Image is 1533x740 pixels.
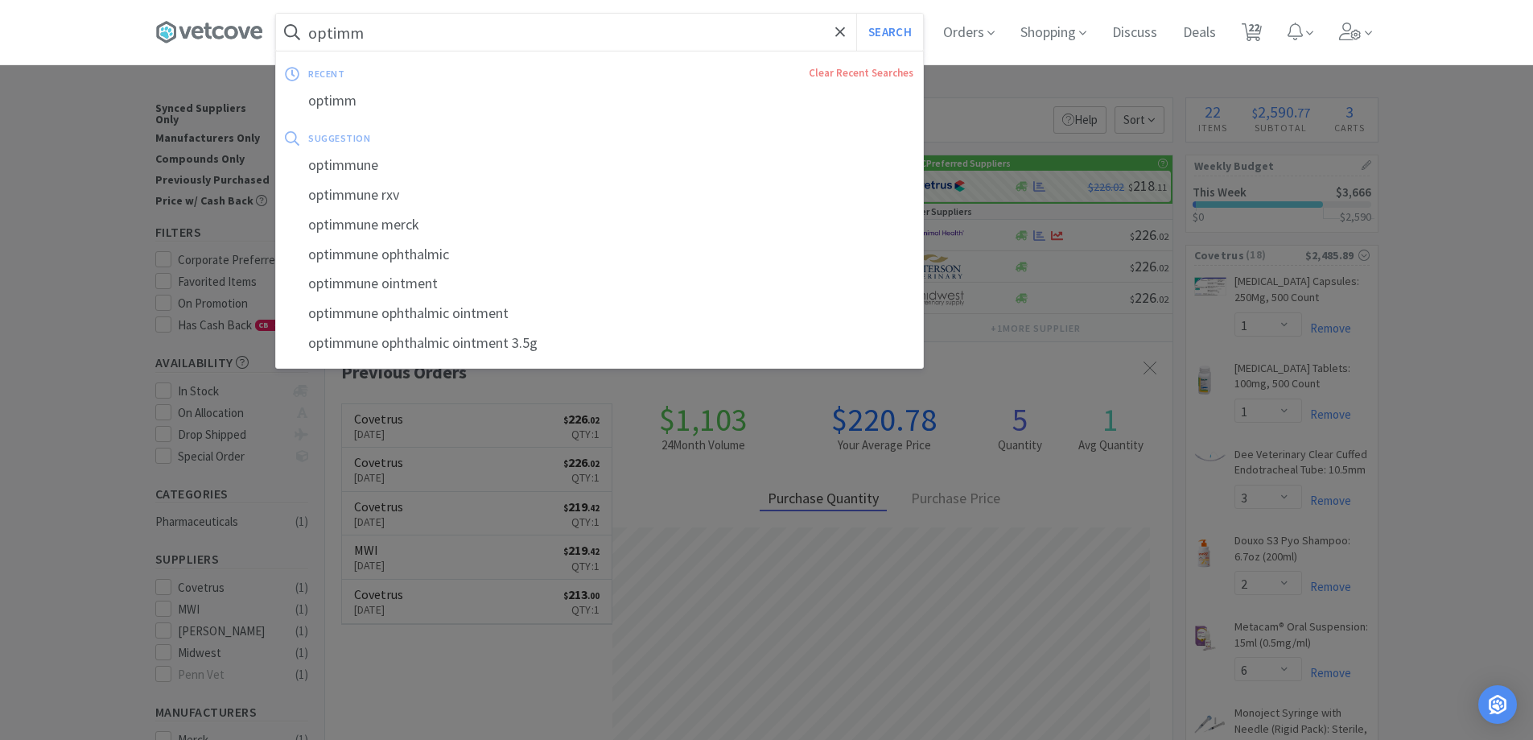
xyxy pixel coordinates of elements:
[1478,685,1517,724] div: Open Intercom Messenger
[308,61,576,86] div: recent
[276,151,923,180] div: optimmune
[276,269,923,299] div: optimmune ointment
[276,86,923,116] div: optimm
[276,329,923,358] div: optimmune ophthalmic ointment 3.5g
[1177,26,1222,40] a: Deals
[276,180,923,210] div: optimmune rxv
[809,66,913,80] a: Clear Recent Searches
[276,210,923,240] div: optimmune merck
[1106,26,1164,40] a: Discuss
[1235,27,1268,42] a: 22
[276,14,923,51] input: Search by item, sku, manufacturer, ingredient, size...
[856,14,923,51] button: Search
[308,126,641,151] div: suggestion
[276,240,923,270] div: optimmune ophthalmic
[276,299,923,329] div: optimmune ophthalmic ointment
